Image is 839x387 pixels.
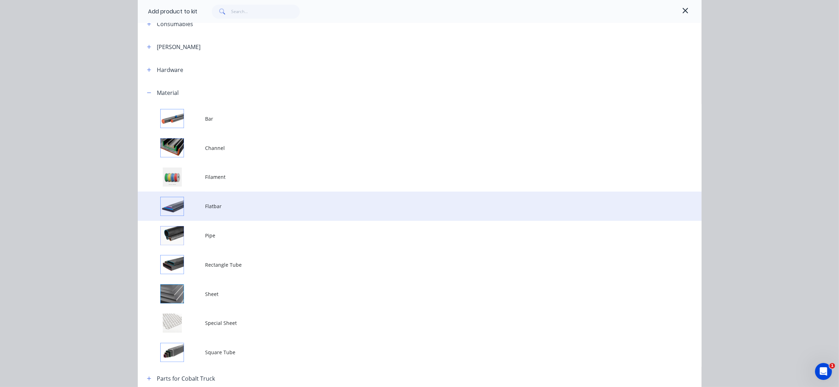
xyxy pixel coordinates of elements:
[815,363,832,380] iframe: Intercom live chat
[157,20,193,28] div: Consumables
[205,202,602,210] span: Flatbar
[157,374,215,383] div: Parts for Cobalt Truck
[205,261,602,268] span: Rectangle Tube
[205,319,602,327] span: Special Sheet
[157,66,184,74] div: Hardware
[157,89,179,97] div: Material
[829,363,835,369] span: 1
[157,43,201,51] div: [PERSON_NAME]
[148,7,198,16] div: Add product to kit
[205,144,602,152] span: Channel
[231,5,300,19] input: Search...
[205,290,602,298] span: Sheet
[205,232,602,239] span: Pipe
[205,115,602,122] span: Bar
[205,173,602,181] span: Filament
[205,349,602,356] span: Square Tube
